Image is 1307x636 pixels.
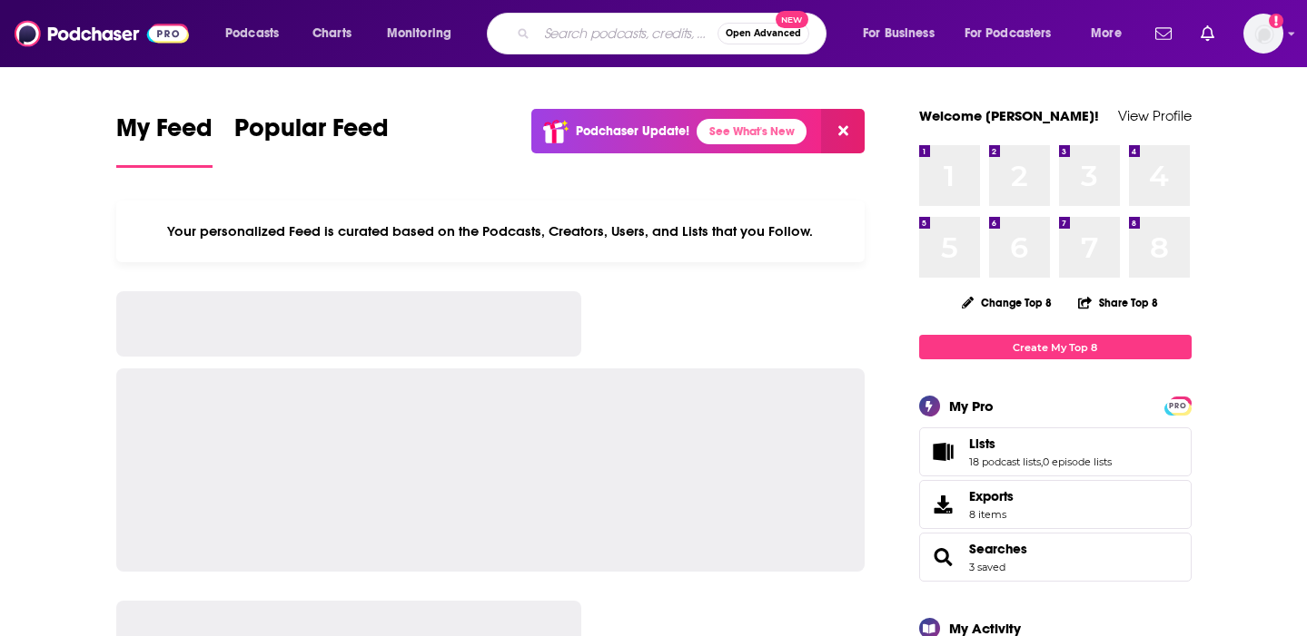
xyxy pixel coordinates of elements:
[697,119,807,144] a: See What's New
[116,113,213,168] a: My Feed
[234,113,389,168] a: Popular Feed
[225,21,279,46] span: Podcasts
[1243,14,1283,54] span: Logged in as megcassidy
[969,488,1014,504] span: Exports
[1148,18,1179,49] a: Show notifications dropdown
[1243,14,1283,54] img: User Profile
[116,201,866,262] div: Your personalized Feed is curated based on the Podcasts, Creators, Users, and Lists that you Follow.
[951,291,1064,314] button: Change Top 8
[1077,285,1159,320] button: Share Top 8
[301,19,362,48] a: Charts
[1269,14,1283,28] svg: Add a profile image
[863,21,935,46] span: For Business
[1041,455,1043,468] span: ,
[969,435,1112,452] a: Lists
[1043,455,1112,468] a: 0 episode lists
[726,29,801,38] span: Open Advanced
[387,21,451,46] span: Monitoring
[213,19,302,48] button: open menu
[718,23,809,44] button: Open AdvancedNew
[965,21,1052,46] span: For Podcasters
[969,455,1041,468] a: 18 podcast lists
[576,123,689,139] p: Podchaser Update!
[969,541,1027,557] a: Searches
[234,113,389,154] span: Popular Feed
[1118,107,1192,124] a: View Profile
[1091,21,1122,46] span: More
[1167,398,1189,412] a: PRO
[919,533,1192,582] span: Searches
[919,480,1192,529] a: Exports
[919,107,1099,124] a: Welcome [PERSON_NAME]!
[919,427,1192,476] span: Lists
[504,13,844,54] div: Search podcasts, credits, & more...
[1167,399,1189,413] span: PRO
[537,19,718,48] input: Search podcasts, credits, & more...
[949,397,994,415] div: My Pro
[919,335,1192,359] a: Create My Top 8
[953,19,1078,48] button: open menu
[850,19,957,48] button: open menu
[1078,19,1144,48] button: open menu
[969,435,995,452] span: Lists
[926,544,962,570] a: Searches
[969,561,1005,573] a: 3 saved
[374,19,475,48] button: open menu
[926,439,962,465] a: Lists
[312,21,352,46] span: Charts
[1193,18,1222,49] a: Show notifications dropdown
[969,508,1014,521] span: 8 items
[1243,14,1283,54] button: Show profile menu
[15,16,189,51] img: Podchaser - Follow, Share and Rate Podcasts
[116,113,213,154] span: My Feed
[926,492,962,517] span: Exports
[776,11,808,28] span: New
